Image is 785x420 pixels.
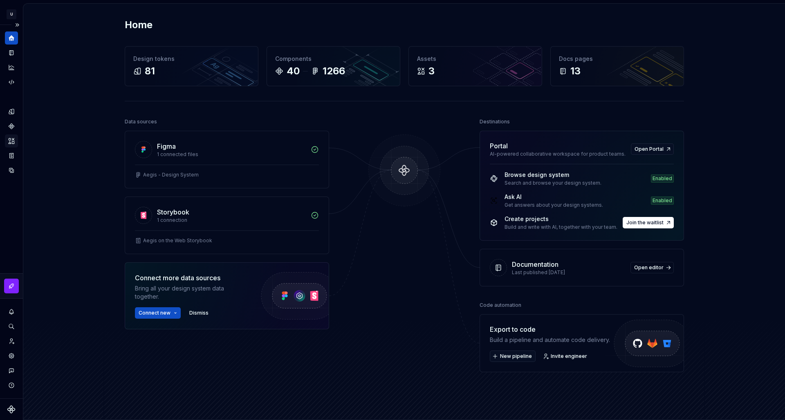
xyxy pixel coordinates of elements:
[145,65,155,78] div: 81
[2,5,21,23] button: U
[512,269,626,276] div: Last published [DATE]
[5,61,18,74] a: Analytics
[5,105,18,118] a: Design tokens
[157,141,176,151] div: Figma
[480,116,510,127] div: Destinations
[5,335,18,348] a: Invite team
[505,193,603,201] div: Ask AI
[417,55,534,63] div: Assets
[5,46,18,59] a: Documentation
[635,146,664,152] span: Open Portal
[189,310,209,316] span: Dismiss
[125,116,157,127] div: Data sources
[133,55,250,63] div: Design tokens
[287,65,300,78] div: 40
[323,65,345,78] div: 1266
[5,76,18,89] a: Code automation
[157,217,306,223] div: 1 connection
[651,174,674,183] div: Enabled
[505,180,601,186] div: Search and browse your design system.
[143,172,199,178] div: Aegis - Design System
[630,262,674,273] a: Open editor
[541,351,591,362] a: Invite engineer
[125,18,153,31] h2: Home
[7,405,16,413] svg: Supernova Logo
[626,219,664,226] span: Join the waitlist
[490,151,626,157] div: AI-powered collaborative workspace for product teams.
[559,55,675,63] div: Docs pages
[550,46,684,86] a: Docs pages13
[5,120,18,133] a: Components
[5,364,18,377] button: Contact support
[143,237,212,244] div: Aegis on the Web Storybook
[505,171,601,179] div: Browse design system
[125,46,258,86] a: Design tokens81
[135,273,245,283] div: Connect more data sources
[570,65,581,78] div: 13
[125,131,329,188] a: Figma1 connected filesAegis - Design System
[631,143,674,155] a: Open Portal
[5,349,18,362] a: Settings
[512,259,558,269] div: Documentation
[125,197,329,254] a: Storybook1 connectionAegis on the Web Storybook
[634,264,664,271] span: Open editor
[5,31,18,45] a: Home
[505,202,603,208] div: Get answers about your design systems.
[623,217,674,228] button: Join the waitlist
[505,224,617,230] div: Build and write with AI, together with your team.
[5,134,18,147] a: Assets
[267,46,400,86] a: Components401266
[490,141,508,151] div: Portal
[490,324,610,334] div: Export to code
[186,307,212,319] button: Dismiss
[135,284,245,301] div: Bring all your design system data together.
[480,299,521,311] div: Code automation
[651,197,674,205] div: Enabled
[551,353,587,360] span: Invite engineer
[500,353,532,360] span: New pipeline
[11,19,23,31] button: Expand sidebar
[490,336,610,344] div: Build a pipeline and automate code delivery.
[5,149,18,162] a: Storybook stories
[428,65,435,78] div: 3
[505,215,617,223] div: Create projects
[157,207,189,217] div: Storybook
[408,46,542,86] a: Assets3
[275,55,392,63] div: Components
[5,164,18,177] a: Data sources
[7,9,16,19] div: U
[5,305,18,318] button: Notifications
[157,151,306,158] div: 1 connected files
[139,310,170,316] span: Connect new
[490,351,536,362] button: New pipeline
[135,307,181,319] button: Connect new
[5,320,18,333] button: Search ⌘K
